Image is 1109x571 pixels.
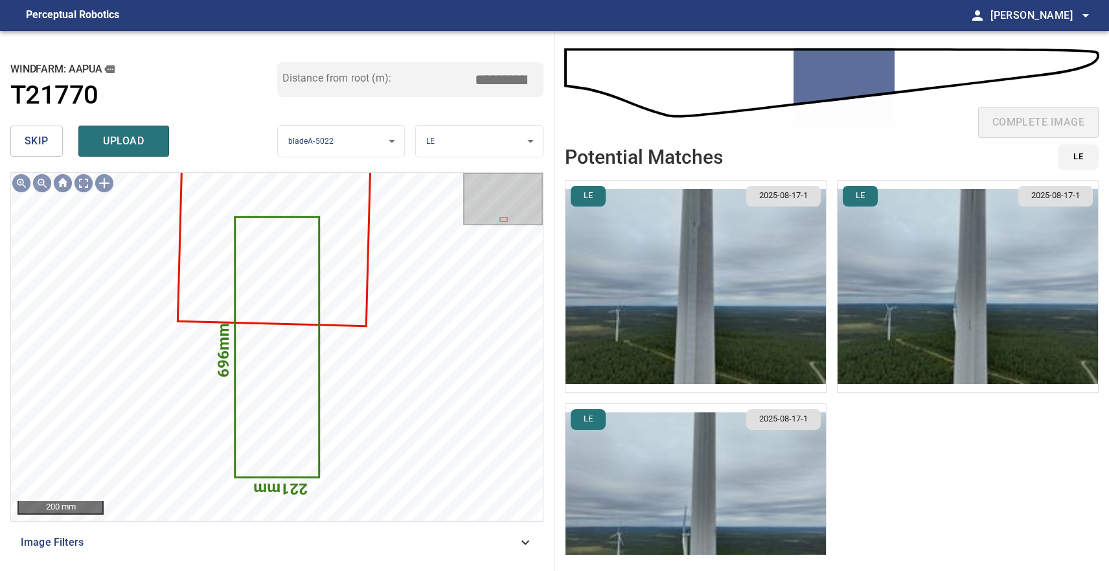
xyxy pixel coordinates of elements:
[566,181,826,392] img: Aapua/T21770/2025-08-17-1/2025-08-18-1/inspectionData/image38wp44.jpg
[52,173,73,194] img: Go home
[843,186,878,207] button: LE
[576,413,600,425] span: LE
[1050,144,1099,170] div: id
[751,413,816,425] span: 2025-08-17-1
[78,126,169,157] button: upload
[102,62,117,76] button: copy message details
[1078,8,1093,23] span: arrow_drop_down
[93,132,155,150] span: upload
[838,181,1098,392] img: Aapua/T21770/2025-08-17-1/2025-08-18-1/inspectionData/image39wp45.jpg
[214,323,233,377] text: 696mm
[10,126,63,157] button: skip
[1058,144,1099,170] button: LE
[576,190,600,202] span: LE
[985,3,1093,28] button: [PERSON_NAME]
[288,137,334,146] span: bladeA-5022
[253,480,308,498] text: 221mm
[282,73,391,84] label: Distance from root (m):
[1023,190,1088,202] span: 2025-08-17-1
[565,146,723,168] h2: Potential Matches
[848,190,873,202] span: LE
[278,125,405,158] div: bladeA-5022
[990,6,1093,25] span: [PERSON_NAME]
[25,132,49,150] span: skip
[970,8,985,23] span: person
[426,137,435,146] span: LE
[10,527,543,558] div: Image Filters
[26,5,119,26] figcaption: Perceptual Robotics
[94,173,115,194] img: Toggle selection
[1073,150,1083,164] span: LE
[751,190,816,202] span: 2025-08-17-1
[11,173,32,194] img: Zoom in
[10,80,277,111] a: T21770
[32,173,52,194] img: Zoom out
[416,125,543,158] div: LE
[73,173,94,194] img: Toggle full page
[10,62,277,76] h2: windfarm: Aapua
[21,535,518,550] span: Image Filters
[571,409,606,430] button: LE
[571,186,606,207] button: LE
[10,80,98,111] h1: T21770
